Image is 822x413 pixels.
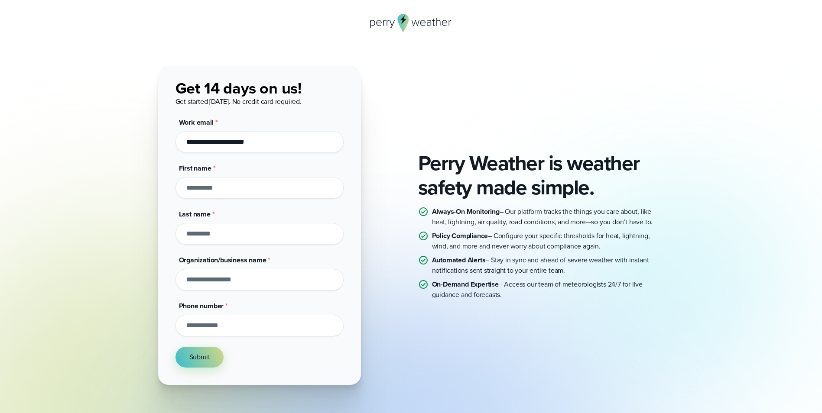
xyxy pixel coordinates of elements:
[432,255,486,265] strong: Automated Alerts
[179,255,266,265] span: Organization/business name
[432,231,664,252] p: – Configure your specific thresholds for heat, lightning, wind, and more and never worry about co...
[179,301,224,311] span: Phone number
[179,117,214,127] span: Work email
[432,255,664,276] p: – Stay in sync and ahead of severe weather with instant notifications sent straight to your entir...
[432,206,664,227] p: – Our platform tracks the things you care about, like heat, lightning, air quality, road conditio...
[175,97,302,106] span: Get started [DATE]. No credit card required.
[432,231,488,241] strong: Policy Compliance
[189,352,210,362] span: Submit
[179,209,211,219] span: Last name
[175,347,224,368] button: Submit
[418,151,664,200] h2: Perry Weather is weather safety made simple.
[179,163,211,173] span: First name
[432,279,499,289] strong: On-Demand Expertise
[432,279,664,300] p: – Access our team of meteorologists 24/7 for live guidance and forecasts.
[432,206,500,216] strong: Always-On Monitoring
[175,77,302,100] span: Get 14 days on us!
